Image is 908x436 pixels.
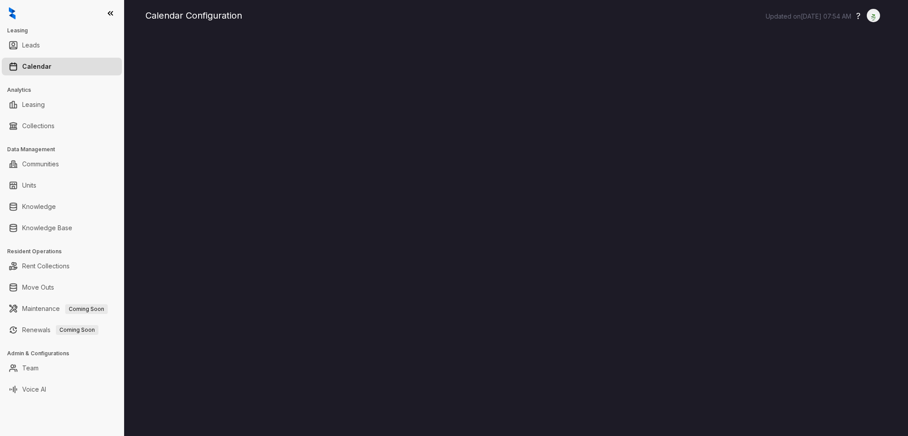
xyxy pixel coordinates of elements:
[56,325,98,335] span: Coming Soon
[856,9,861,23] button: ?
[7,27,124,35] h3: Leasing
[2,96,122,114] li: Leasing
[145,9,887,22] div: Calendar Configuration
[2,117,122,135] li: Collections
[22,359,39,377] a: Team
[2,58,122,75] li: Calendar
[22,198,56,216] a: Knowledge
[22,219,72,237] a: Knowledge Base
[7,86,124,94] h3: Analytics
[867,11,880,20] img: UserAvatar
[22,36,40,54] a: Leads
[145,35,887,436] iframe: retool
[766,12,851,21] p: Updated on [DATE] 07:54 AM
[2,257,122,275] li: Rent Collections
[2,177,122,194] li: Units
[2,359,122,377] li: Team
[22,117,55,135] a: Collections
[2,300,122,318] li: Maintenance
[2,219,122,237] li: Knowledge Base
[2,155,122,173] li: Communities
[22,58,51,75] a: Calendar
[22,321,98,339] a: RenewalsComing Soon
[22,155,59,173] a: Communities
[22,279,54,296] a: Move Outs
[22,381,46,398] a: Voice AI
[2,321,122,339] li: Renewals
[7,145,124,153] h3: Data Management
[7,247,124,255] h3: Resident Operations
[7,350,124,357] h3: Admin & Configurations
[2,198,122,216] li: Knowledge
[22,257,70,275] a: Rent Collections
[2,36,122,54] li: Leads
[22,177,36,194] a: Units
[65,304,108,314] span: Coming Soon
[2,279,122,296] li: Move Outs
[2,381,122,398] li: Voice AI
[22,96,45,114] a: Leasing
[9,7,16,20] img: logo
